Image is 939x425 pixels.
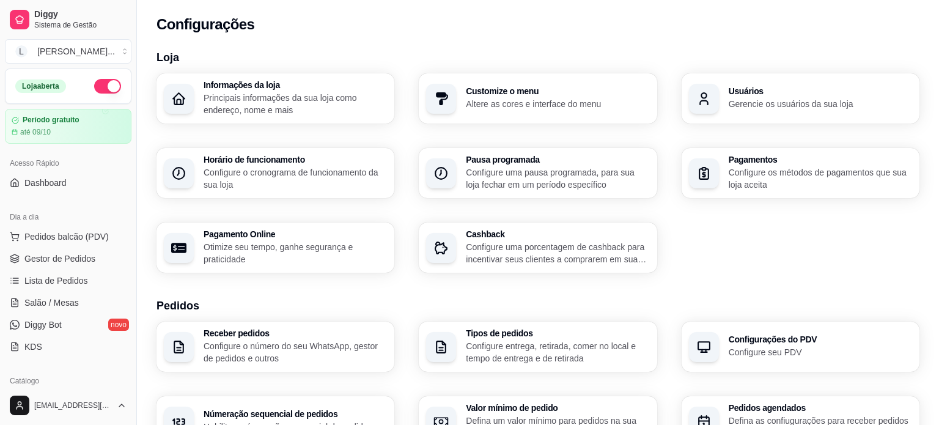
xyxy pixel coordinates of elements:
a: Lista de Pedidos [5,271,131,290]
h3: Configurações do PDV [729,335,912,344]
button: Configurações do PDVConfigure seu PDV [682,322,919,372]
h3: Loja [156,49,919,66]
a: Dashboard [5,173,131,193]
article: até 09/10 [20,127,51,137]
a: Salão / Mesas [5,293,131,312]
p: Altere as cores e interface do menu [466,98,649,110]
span: Salão / Mesas [24,297,79,309]
p: Configure uma pausa programada, para sua loja fechar em um período específico [466,166,649,191]
span: Diggy Bot [24,319,62,331]
button: Horário de funcionamentoConfigure o cronograma de funcionamento da sua loja [156,148,394,198]
div: [PERSON_NAME] ... [37,45,115,57]
button: Customize o menuAltere as cores e interface do menu [419,73,657,124]
h3: Pausa programada [466,155,649,164]
a: Gestor de Pedidos [5,249,131,268]
span: Gestor de Pedidos [24,253,95,265]
button: Alterar Status [94,79,121,94]
button: Informações da lojaPrincipais informações da sua loja como endereço, nome e mais [156,73,394,124]
h3: Númeração sequencial de pedidos [204,410,387,418]
p: Configure os métodos de pagamentos que sua loja aceita [729,166,912,191]
span: Dashboard [24,177,67,189]
button: Pausa programadaConfigure uma pausa programada, para sua loja fechar em um período específico [419,148,657,198]
h3: Pedidos [156,297,919,314]
button: Pedidos balcão (PDV) [5,227,131,246]
h3: Pagamento Online [204,230,387,238]
p: Configure uma porcentagem de cashback para incentivar seus clientes a comprarem em sua loja [466,241,649,265]
p: Configure o cronograma de funcionamento da sua loja [204,166,387,191]
div: Acesso Rápido [5,153,131,173]
button: PagamentosConfigure os métodos de pagamentos que sua loja aceita [682,148,919,198]
div: Catálogo [5,371,131,391]
h3: Customize o menu [466,87,649,95]
a: Diggy Botnovo [5,315,131,334]
button: Select a team [5,39,131,64]
button: [EMAIL_ADDRESS][DOMAIN_NAME] [5,391,131,420]
div: Loja aberta [15,79,66,93]
p: Configure o número do seu WhatsApp, gestor de pedidos e outros [204,340,387,364]
p: Gerencie os usuários da sua loja [729,98,912,110]
h3: Cashback [466,230,649,238]
a: Período gratuitoaté 09/10 [5,109,131,144]
span: Lista de Pedidos [24,275,88,287]
a: DiggySistema de Gestão [5,5,131,34]
button: Receber pedidosConfigure o número do seu WhatsApp, gestor de pedidos e outros [156,322,394,372]
button: CashbackConfigure uma porcentagem de cashback para incentivar seus clientes a comprarem em sua loja [419,223,657,273]
article: Período gratuito [23,116,79,125]
h3: Pedidos agendados [729,404,912,412]
span: Pedidos balcão (PDV) [24,231,109,243]
p: Otimize seu tempo, ganhe segurança e praticidade [204,241,387,265]
div: Dia a dia [5,207,131,227]
a: KDS [5,337,131,357]
h3: Pagamentos [729,155,912,164]
p: Configure seu PDV [729,346,912,358]
button: UsuáriosGerencie os usuários da sua loja [682,73,919,124]
span: L [15,45,28,57]
h2: Configurações [156,15,254,34]
h3: Horário de funcionamento [204,155,387,164]
span: Diggy [34,9,127,20]
p: Configure entrega, retirada, comer no local e tempo de entrega e de retirada [466,340,649,364]
span: Sistema de Gestão [34,20,127,30]
button: Tipos de pedidosConfigure entrega, retirada, comer no local e tempo de entrega e de retirada [419,322,657,372]
span: KDS [24,341,42,353]
p: Principais informações da sua loja como endereço, nome e mais [204,92,387,116]
h3: Tipos de pedidos [466,329,649,338]
span: [EMAIL_ADDRESS][DOMAIN_NAME] [34,401,112,410]
h3: Informações da loja [204,81,387,89]
h3: Receber pedidos [204,329,387,338]
h3: Usuários [729,87,912,95]
button: Pagamento OnlineOtimize seu tempo, ganhe segurança e praticidade [156,223,394,273]
h3: Valor mínimo de pedido [466,404,649,412]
